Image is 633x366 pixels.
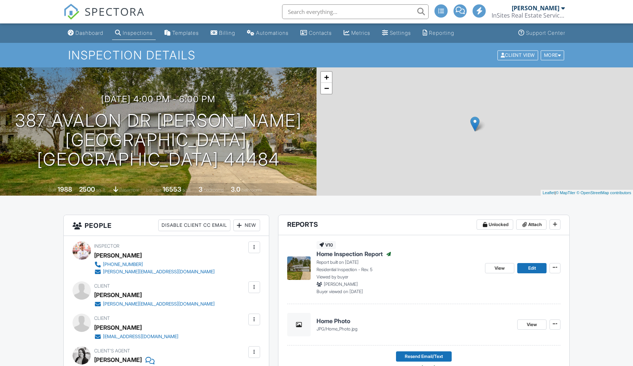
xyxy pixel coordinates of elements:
[526,30,565,36] div: Support Center
[85,4,145,19] span: SPECTORA
[103,269,215,275] div: [PERSON_NAME][EMAIL_ADDRESS][DOMAIN_NAME]
[94,283,110,289] span: Client
[577,191,631,195] a: © OpenStreetMap contributors
[208,26,238,40] a: Billing
[309,30,332,36] div: Contacts
[158,219,230,231] div: Disable Client CC Email
[94,354,142,365] a: [PERSON_NAME]
[233,219,260,231] div: New
[63,4,79,20] img: The Best Home Inspection Software - Spectora
[68,49,565,62] h1: Inspection Details
[119,187,139,193] span: basement
[63,10,145,25] a: SPECTORA
[103,301,215,307] div: [PERSON_NAME][EMAIL_ADDRESS][DOMAIN_NAME]
[94,322,142,333] div: [PERSON_NAME]
[244,26,292,40] a: Automations (Advanced)
[48,187,56,193] span: Built
[321,83,332,94] a: Zoom out
[103,334,178,340] div: [EMAIL_ADDRESS][DOMAIN_NAME]
[241,187,262,193] span: bathrooms
[103,262,143,267] div: [PHONE_NUMBER]
[172,30,199,36] div: Templates
[497,50,538,60] div: Client View
[219,30,235,36] div: Billing
[101,94,215,104] h3: [DATE] 4:00 pm - 6:00 pm
[182,187,192,193] span: sq.ft.
[512,4,559,12] div: [PERSON_NAME]
[96,187,106,193] span: sq. ft.
[541,190,633,196] div: |
[541,50,564,60] div: More
[390,30,411,36] div: Settings
[94,250,142,261] div: [PERSON_NAME]
[321,72,332,83] a: Zoom in
[94,268,215,276] a: [PERSON_NAME][EMAIL_ADDRESS][DOMAIN_NAME]
[112,26,156,40] a: Inspections
[515,26,568,40] a: Support Center
[162,26,202,40] a: Templates
[492,12,565,19] div: InSites Real Estate Services
[94,300,215,308] a: [PERSON_NAME][EMAIL_ADDRESS][DOMAIN_NAME]
[199,185,203,193] div: 3
[94,289,142,300] div: [PERSON_NAME]
[94,315,110,321] span: Client
[297,26,335,40] a: Contacts
[94,243,119,249] span: Inspector
[75,30,103,36] div: Dashboard
[123,30,153,36] div: Inspections
[543,191,555,195] a: Leaflet
[163,185,181,193] div: 16553
[146,187,162,193] span: Lot Size
[79,185,95,193] div: 2500
[556,191,575,195] a: © MapTiler
[341,26,373,40] a: Metrics
[282,4,429,19] input: Search everything...
[256,30,289,36] div: Automations
[64,215,269,236] h3: People
[497,52,540,58] a: Client View
[351,30,370,36] div: Metrics
[94,333,178,340] a: [EMAIL_ADDRESS][DOMAIN_NAME]
[231,185,240,193] div: 3.0
[420,26,457,40] a: Reporting
[204,187,224,193] span: bedrooms
[12,111,305,169] h1: 387 Avalon Dr [PERSON_NAME] [GEOGRAPHIC_DATA], [GEOGRAPHIC_DATA] 44484
[94,348,130,354] span: Client's Agent
[65,26,106,40] a: Dashboard
[429,30,454,36] div: Reporting
[58,185,72,193] div: 1988
[94,261,215,268] a: [PHONE_NUMBER]
[379,26,414,40] a: Settings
